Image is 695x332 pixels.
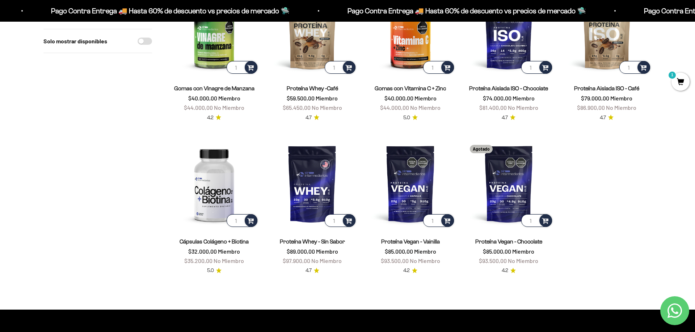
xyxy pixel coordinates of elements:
[184,257,212,264] span: $35.200,00
[610,95,632,102] span: Miembro
[280,238,345,245] a: Proteína Whey - Sin Sabor
[502,114,515,122] a: 4.74.7 de 5.0 estrellas
[410,257,440,264] span: No Miembro
[346,5,585,17] p: Pago Contra Entrega 🚚 Hasta 60% de descuento vs precios de mercado 🛸
[287,248,315,255] span: $89.000,00
[306,267,312,275] span: 4.7
[375,85,446,91] a: Gomas con Vitamina C + Zinc
[207,267,214,275] span: 5.0
[508,104,538,111] span: No Miembro
[384,95,413,102] span: $40.000,00
[606,104,636,111] span: No Miembro
[287,85,338,91] a: Proteína Whey -Café
[469,85,548,91] a: Proteína Aislada ISO - Chocolate
[381,257,409,264] span: $93.500,00
[50,5,288,17] p: Pago Contra Entrega 🚚 Hasta 60% de descuento vs precios de mercado 🛸
[502,267,508,275] span: 4.2
[600,114,614,122] a: 4.74.7 de 5.0 estrellas
[512,248,534,255] span: Miembro
[403,267,417,275] a: 4.24.2 de 5.0 estrellas
[385,248,413,255] span: $85.000,00
[668,71,677,79] mark: 1
[483,95,511,102] span: $74.000,00
[207,267,222,275] a: 5.05.0 de 5.0 estrellas
[218,248,240,255] span: Miembro
[207,114,214,122] span: 4.2
[502,267,516,275] a: 4.24.2 de 5.0 estrellas
[283,257,310,264] span: $97.900,00
[214,104,244,111] span: No Miembro
[311,257,342,264] span: No Miembro
[316,95,338,102] span: Miembro
[403,114,410,122] span: 5.0
[581,95,609,102] span: $79.000,00
[180,238,249,245] a: Cápsulas Colágeno + Biotina
[306,114,312,122] span: 4.7
[479,104,507,111] span: $81.400,00
[43,36,107,46] label: Solo mostrar disponibles
[600,114,606,122] span: 4.7
[283,104,311,111] span: $65.450,00
[316,248,338,255] span: Miembro
[577,104,605,111] span: $86.900,00
[671,78,690,86] a: 1
[410,104,441,111] span: No Miembro
[414,95,437,102] span: Miembro
[188,248,217,255] span: $32.000,00
[184,104,213,111] span: $44.000,00
[574,85,639,91] a: Proteína Aislada ISO - Café
[306,267,319,275] a: 4.74.7 de 5.0 estrellas
[312,104,342,111] span: No Miembro
[414,248,436,255] span: Miembro
[214,257,244,264] span: No Miembro
[188,95,217,102] span: $40.000,00
[479,257,507,264] span: $93.500,00
[508,257,538,264] span: No Miembro
[306,114,319,122] a: 4.74.7 de 5.0 estrellas
[513,95,535,102] span: Miembro
[403,114,418,122] a: 5.05.0 de 5.0 estrellas
[483,248,511,255] span: $85.000,00
[403,267,410,275] span: 4.2
[218,95,240,102] span: Miembro
[502,114,508,122] span: 4.7
[475,238,542,245] a: Proteína Vegan - Chocolate
[381,238,440,245] a: Proteína Vegan - Vainilla
[174,85,254,91] a: Gomas con Vinagre de Manzana
[207,114,221,122] a: 4.24.2 de 5.0 estrellas
[287,95,315,102] span: $59.500,00
[380,104,409,111] span: $44.000,00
